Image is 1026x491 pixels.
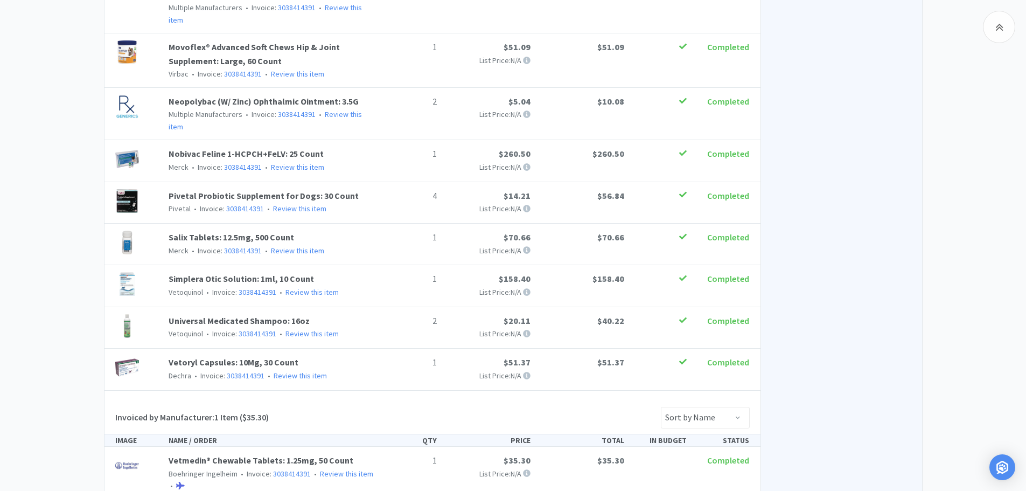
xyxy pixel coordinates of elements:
[189,69,262,79] span: Invoice:
[285,329,339,338] a: Review this item
[169,232,294,243] a: Salix Tablets: 12.5mg, 500 Count
[707,190,749,201] span: Completed
[115,314,139,338] img: b27b511ed3f14f48a7625ffd0fe7a65c_76519.jpeg
[190,246,196,255] span: •
[266,204,271,213] span: •
[115,356,139,379] img: 5d2eb4ad4e2a4e44ba331b6db3269185_57631.jpeg
[271,69,324,79] a: Review this item
[111,434,165,446] div: IMAGE
[239,469,245,479] span: •
[445,54,531,66] p: List Price: N/A
[508,96,531,107] span: $5.04
[445,370,531,382] p: List Price: N/A
[190,69,196,79] span: •
[499,148,531,159] span: $260.50
[203,329,276,338] span: Invoice:
[504,190,531,201] span: $14.21
[504,42,531,52] span: $51.09
[383,356,437,370] p: 1
[169,315,310,326] a: Universal Medicated Shampoo: 16oz
[707,148,749,159] span: Completed
[445,286,531,298] p: List Price: N/A
[239,287,276,297] a: 3038414391
[504,315,531,326] span: $20.11
[169,190,359,201] a: Pivetal Probiotic Supplement for Dogs: 30 Count
[445,108,531,120] p: List Price: N/A
[445,328,531,340] p: List Price: N/A
[169,329,203,338] span: Vetoquinol
[205,329,211,338] span: •
[383,454,437,468] p: 1
[445,468,531,480] p: List Price: N/A
[115,454,139,478] img: 9bec9225afc6455b900249ffe57a3224_286037.jpeg
[379,434,441,446] div: QTY
[597,96,624,107] span: $10.08
[203,287,276,297] span: Invoice:
[169,109,362,131] a: Review this item
[273,204,326,213] a: Review this item
[597,455,624,466] span: $35.30
[989,454,1015,480] div: Open Intercom Messenger
[312,469,318,479] span: •
[278,329,284,338] span: •
[191,204,264,213] span: Invoice:
[192,204,198,213] span: •
[263,69,269,79] span: •
[189,162,262,172] span: Invoice:
[274,371,327,381] a: Review this item
[115,411,269,425] h5: Invoiced by Manufacturer: ($35.30)
[115,40,139,64] img: ab9eaa8c9746416e82d90a53b9728e77_514093.jpeg
[169,246,189,255] span: Merck
[707,273,749,284] span: Completed
[504,357,531,368] span: $51.37
[169,3,362,24] a: Review this item
[273,469,311,479] a: 3038414391
[691,434,753,446] div: STATUS
[278,3,316,12] a: 3038414391
[707,96,749,107] span: Completed
[285,287,339,297] a: Review this item
[263,246,269,255] span: •
[278,287,284,297] span: •
[504,455,531,466] span: $35.30
[169,69,189,79] span: Virbac
[244,109,250,119] span: •
[115,189,139,213] img: 88845edb7a0e42049e9ab8f68e9e14eb_316689.jpeg
[169,3,242,12] span: Multiple Manufacturers
[169,42,340,66] a: Movoflex® Advanced Soft Chews Hip & Joint Supplement: Large, 60 Count
[169,481,175,490] span: •
[239,329,276,338] a: 3038414391
[190,162,196,172] span: •
[169,109,242,119] span: Multiple Manufacturers
[169,96,359,107] a: Neopolybac (W/ Zinc) Ophthalmic Ointment: 3.5G
[629,434,691,446] div: IN BUDGET
[441,434,535,446] div: PRICE
[320,469,373,479] a: Review this item
[535,434,629,446] div: TOTAL
[278,109,316,119] a: 3038414391
[707,232,749,243] span: Completed
[169,273,314,284] a: Simplera Otic Solution: 1ml, 10 Count
[317,3,323,12] span: •
[383,189,437,203] p: 4
[597,42,624,52] span: $51.09
[271,162,324,172] a: Review this item
[227,371,264,381] a: 3038414391
[383,147,437,161] p: 1
[115,95,139,119] img: b8483f5d1b554f988deeb55c291e7d4c_575433.jpeg
[597,357,624,368] span: $51.37
[445,203,531,215] p: List Price: N/A
[592,273,624,284] span: $158.40
[115,147,139,171] img: e77b2161dbd84d7c94f9a1f40eaa50ef_492335.jpeg
[597,315,624,326] span: $40.22
[224,246,262,255] a: 3038414391
[164,434,379,446] div: NAME / ORDER
[445,245,531,257] p: List Price: N/A
[499,273,531,284] span: $158.40
[504,232,531,243] span: $70.66
[383,40,437,54] p: 1
[169,357,298,368] a: Vetoryl Capsules: 10Mg, 30 Count
[266,371,272,381] span: •
[263,162,269,172] span: •
[244,3,250,12] span: •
